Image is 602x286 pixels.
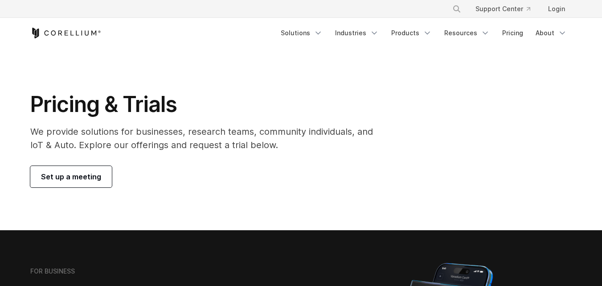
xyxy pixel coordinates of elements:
[330,25,384,41] a: Industries
[30,267,75,275] h6: FOR BUSINESS
[468,1,537,17] a: Support Center
[541,1,572,17] a: Login
[439,25,495,41] a: Resources
[30,166,112,187] a: Set up a meeting
[30,91,385,118] h1: Pricing & Trials
[449,1,465,17] button: Search
[497,25,528,41] a: Pricing
[530,25,572,41] a: About
[386,25,437,41] a: Products
[442,1,572,17] div: Navigation Menu
[30,28,101,38] a: Corellium Home
[41,171,101,182] span: Set up a meeting
[275,25,572,41] div: Navigation Menu
[30,125,385,152] p: We provide solutions for businesses, research teams, community individuals, and IoT & Auto. Explo...
[275,25,328,41] a: Solutions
